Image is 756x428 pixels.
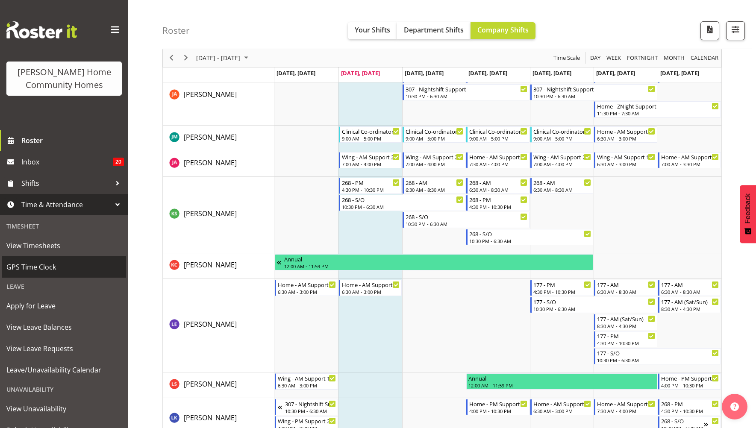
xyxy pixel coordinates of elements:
span: 20 [113,158,124,166]
div: Laura Ellis"s event - 177 - S/O Begin From Friday, October 10, 2025 at 10:30:00 PM GMT+13:00 Ends... [530,297,657,313]
button: Feedback - Show survey [740,185,756,243]
div: 10:30 PM - 6:30 AM [533,305,655,312]
div: Liezl Sanchez"s event - Home - PM Support 2 Begin From Sunday, October 12, 2025 at 4:00:00 PM GMT... [658,373,721,390]
span: [PERSON_NAME] [184,209,237,218]
span: [PERSON_NAME] [184,158,237,167]
div: Annual [284,255,591,263]
div: Laura Ellis"s event - 177 - AM (Sat/Sun) Begin From Saturday, October 11, 2025 at 8:30:00 AM GMT+... [594,314,657,330]
div: Laura Ellis"s event - 177 - S/O Begin From Saturday, October 11, 2025 at 10:30:00 PM GMT+13:00 En... [594,348,721,364]
div: 307 - Nightshift Support [533,85,655,93]
button: Download a PDF of the roster according to the set date range. [700,21,719,40]
td: Johanna Molina resource [163,126,274,151]
div: Home - PM Support 2 [661,374,719,382]
div: Lovejot Kaur"s event - Home - AM Support 1 Begin From Friday, October 10, 2025 at 6:30:00 AM GMT+... [530,399,593,415]
span: Shifts [21,177,111,190]
span: Fortnight [626,53,659,64]
div: Home - ZNight Support [597,102,719,110]
div: 10:30 PM - 6:30 AM [406,220,527,227]
div: 177 - AM [661,280,719,289]
div: Kirsty Crossley"s event - Annual Begin From Monday, September 29, 2025 at 12:00:00 AM GMT+13:00 E... [275,254,593,270]
div: 177 - PM [533,280,591,289]
span: [PERSON_NAME] [184,320,237,329]
div: 268 - PM [342,178,400,187]
a: [PERSON_NAME] [184,208,237,219]
div: 9:00 AM - 5:00 PM [533,135,591,142]
div: 4:30 PM - 10:30 PM [342,186,400,193]
div: 268 - AM [469,178,527,187]
td: Katrina Shaw resource [163,177,274,253]
div: Wing - AM Support 2 [406,152,463,161]
a: Leave/Unavailability Calendar [2,359,126,381]
div: 12:00 AM - 11:59 PM [468,382,655,389]
div: Home - AM Support 3 [469,152,527,161]
button: Next [180,53,192,64]
div: 4:30 PM - 10:30 PM [469,203,527,210]
div: 268 - PM [661,399,719,408]
span: [PERSON_NAME] [184,379,237,389]
div: Home - AM Support 3 [597,399,655,408]
div: Clinical Co-ordinator [342,127,400,135]
div: 268 - S/O [342,195,464,204]
div: Timesheet [2,217,126,235]
div: 268 - AM [406,178,463,187]
div: 177 - PM [597,331,655,340]
span: GPS Time Clock [6,261,122,273]
div: Annual [468,374,655,382]
div: Johanna Molina"s event - Clinical Co-ordinator Begin From Thursday, October 9, 2025 at 9:00:00 AM... [466,126,529,143]
div: Home - AM Support 2 [342,280,400,289]
div: 12:00 AM - 11:59 PM [284,263,591,270]
div: 7:00 AM - 3:30 PM [661,161,719,167]
div: Julius Antonio"s event - Wing - AM Support 1 Begin From Saturday, October 11, 2025 at 6:30:00 AM ... [594,152,657,168]
div: Katrina Shaw"s event - 268 - AM Begin From Wednesday, October 8, 2025 at 6:30:00 AM GMT+13:00 End... [403,178,465,194]
div: 7:30 AM - 4:00 PM [469,161,527,167]
div: 6:30 AM - 3:00 PM [597,135,655,142]
div: Liezl Sanchez"s event - Annual Begin From Thursday, October 9, 2025 at 12:00:00 AM GMT+13:00 Ends... [466,373,657,390]
span: [DATE], [DATE] [277,69,315,77]
a: View Leave Balances [2,317,126,338]
div: 268 - AM [533,178,591,187]
div: 7:00 AM - 4:00 PM [342,161,400,167]
span: View Unavailability [6,402,122,415]
span: Leave/Unavailability Calendar [6,364,122,376]
div: Jess Aracan"s event - 307 - Nightshift Support Begin From Wednesday, October 8, 2025 at 10:30:00 ... [403,84,529,100]
a: View Leave Requests [2,338,126,359]
div: Katrina Shaw"s event - 268 - S/O Begin From Wednesday, October 8, 2025 at 10:30:00 PM GMT+13:00 E... [403,212,529,228]
div: Lovejot Kaur"s event - 307 - Nightshift Support Begin From Sunday, October 5, 2025 at 10:30:00 PM... [275,399,338,415]
span: Feedback [744,193,752,223]
div: Home - AM Support 1 [661,152,719,161]
div: 6:30 AM - 3:00 PM [597,161,655,167]
div: Wing - AM Support 1 [278,374,335,382]
span: [DATE], [DATE] [596,69,635,77]
div: Julius Antonio"s event - Home - AM Support 3 Begin From Thursday, October 9, 2025 at 7:30:00 AM G... [466,152,529,168]
div: Julius Antonio"s event - Home - AM Support 1 Begin From Sunday, October 12, 2025 at 7:00:00 AM GM... [658,152,721,168]
div: Clinical Co-ordinator [533,127,591,135]
div: Laura Ellis"s event - 177 - AM (Sat/Sun) Begin From Sunday, October 12, 2025 at 8:30:00 AM GMT+13... [658,297,721,313]
div: Johanna Molina"s event - Clinical Co-ordinator Begin From Friday, October 10, 2025 at 9:00:00 AM ... [530,126,593,143]
span: Roster [21,134,124,147]
a: [PERSON_NAME] [184,132,237,142]
span: View Leave Balances [6,321,122,334]
a: View Timesheets [2,235,126,256]
div: Lovejot Kaur"s event - 268 - PM Begin From Sunday, October 12, 2025 at 4:30:00 PM GMT+13:00 Ends ... [658,399,721,415]
div: 268 - PM [469,195,527,204]
div: Leave [2,278,126,295]
div: 4:30 PM - 10:30 PM [533,288,591,295]
div: Wing - AM Support 1 [597,152,655,161]
span: Apply for Leave [6,299,122,312]
td: Julius Antonio resource [163,151,274,177]
div: Unavailability [2,381,126,398]
span: [DATE], [DATE] [532,69,571,77]
a: [PERSON_NAME] [184,319,237,329]
button: Fortnight [626,53,659,64]
div: 6:30 AM - 3:00 PM [342,288,400,295]
div: 6:30 AM - 3:00 PM [533,407,591,414]
span: Day [589,53,601,64]
span: Your Shifts [355,25,390,35]
span: [DATE], [DATE] [660,69,699,77]
div: 10:30 PM - 6:30 AM [469,237,591,244]
span: Department Shifts [404,25,464,35]
div: 4:00 PM - 10:30 PM [469,407,527,414]
div: Home - AM Support 1 [533,399,591,408]
div: 4:30 PM - 10:30 PM [597,340,655,346]
div: 6:30 AM - 8:30 AM [661,288,719,295]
